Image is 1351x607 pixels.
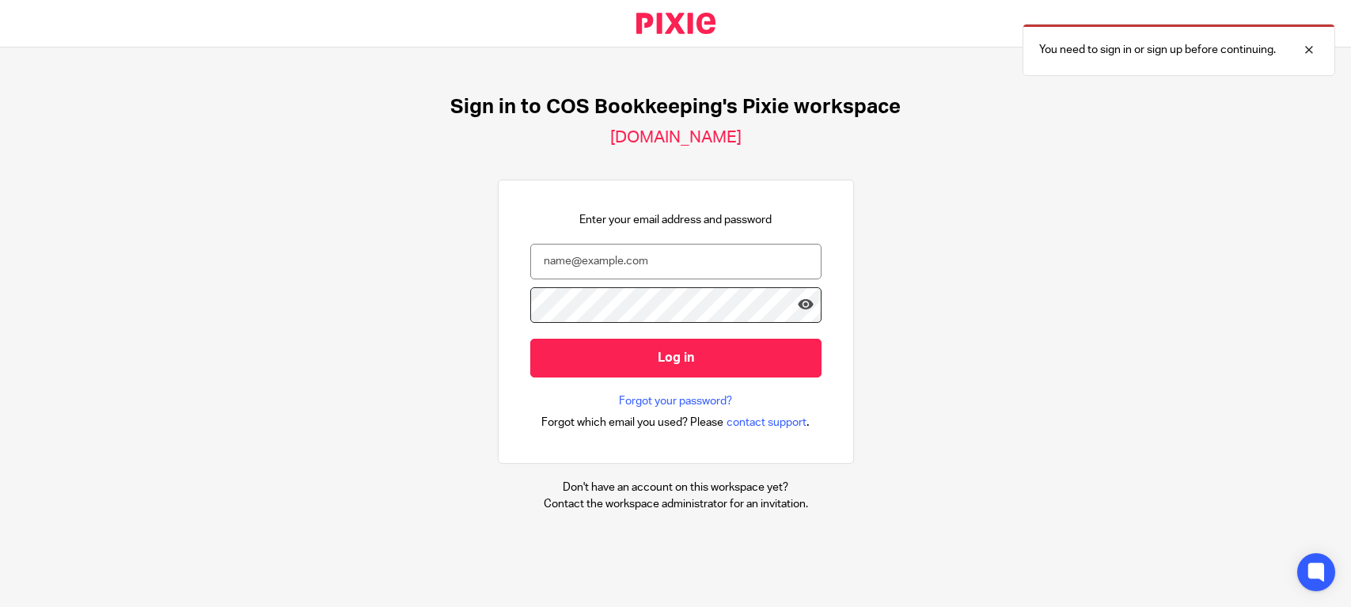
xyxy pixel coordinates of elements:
[450,95,901,120] h1: Sign in to COS Bookkeeping's Pixie workspace
[541,413,810,431] div: .
[530,339,822,377] input: Log in
[530,244,822,279] input: name@example.com
[727,415,806,431] span: contact support
[619,393,732,409] a: Forgot your password?
[541,415,723,431] span: Forgot which email you used? Please
[544,496,808,512] p: Contact the workspace administrator for an invitation.
[610,127,742,148] h2: [DOMAIN_NAME]
[579,212,772,228] p: Enter your email address and password
[1039,42,1276,58] p: You need to sign in or sign up before continuing.
[544,480,808,495] p: Don't have an account on this workspace yet?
